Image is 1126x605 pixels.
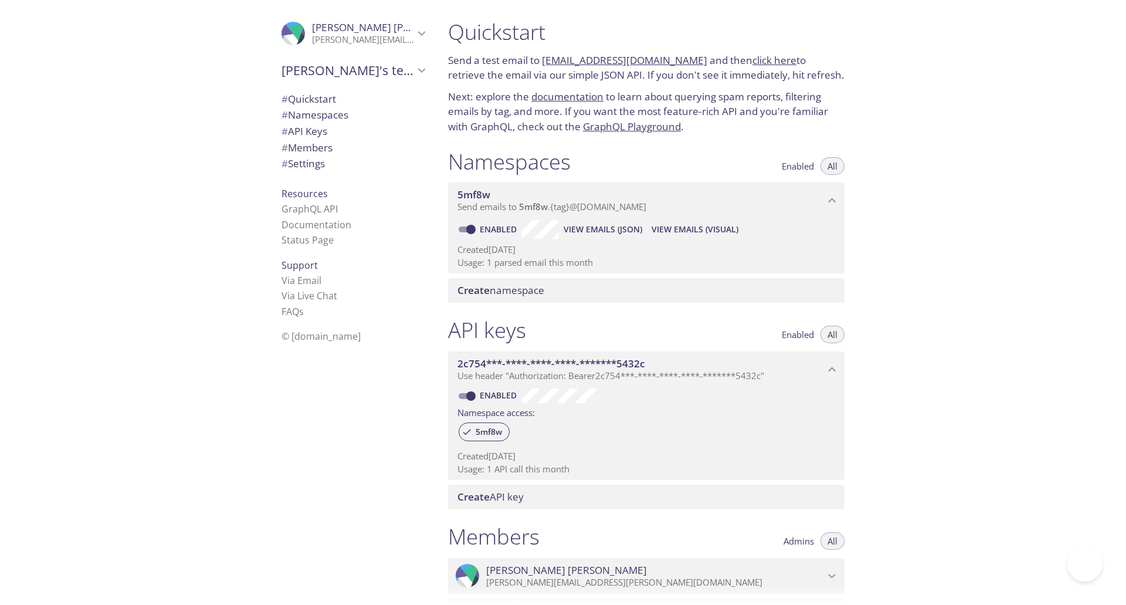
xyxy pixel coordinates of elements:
[281,92,336,106] span: Quickstart
[281,305,304,318] a: FAQ
[448,523,540,550] h1: Members
[486,577,825,589] p: [PERSON_NAME][EMAIL_ADDRESS][PERSON_NAME][DOMAIN_NAME]
[281,157,325,170] span: Settings
[272,156,434,172] div: Team Settings
[272,140,434,156] div: Members
[519,201,548,212] span: 5mf8w
[281,218,351,231] a: Documentation
[281,141,288,154] span: #
[820,326,844,343] button: All
[531,90,603,103] a: documentation
[448,19,844,45] h1: Quickstart
[272,14,434,53] div: Nicholas Milner
[775,157,821,175] button: Enabled
[542,53,707,67] a: [EMAIL_ADDRESS][DOMAIN_NAME]
[281,202,338,215] a: GraphQL API
[457,283,544,297] span: namespace
[559,220,647,239] button: View Emails (JSON)
[457,490,490,503] span: Create
[457,403,535,420] label: Namespace access:
[312,21,473,34] span: [PERSON_NAME] [PERSON_NAME]
[776,532,821,550] button: Admins
[272,107,434,123] div: Namespaces
[457,463,835,475] p: Usage: 1 API call this month
[448,317,526,343] h1: API keys
[312,34,414,46] p: [PERSON_NAME][EMAIL_ADDRESS][PERSON_NAME][DOMAIN_NAME]
[281,108,288,121] span: #
[281,92,288,106] span: #
[583,120,681,133] a: GraphQL Playground
[448,278,844,303] div: Create namespace
[459,423,510,441] div: 5mf8w
[478,390,521,401] a: Enabled
[457,244,835,256] p: Created [DATE]
[478,224,521,235] a: Enabled
[457,283,490,297] span: Create
[820,157,844,175] button: All
[448,148,571,175] h1: Namespaces
[652,222,738,236] span: View Emails (Visual)
[448,558,844,594] div: Nicholas Milner
[448,89,844,134] p: Next: explore the to learn about querying spam reports, filtering emails by tag, and more. If you...
[647,220,743,239] button: View Emails (Visual)
[448,182,844,219] div: 5mf8w namespace
[281,124,327,138] span: API Keys
[564,222,642,236] span: View Emails (JSON)
[281,157,288,170] span: #
[448,53,844,83] p: Send a test email to and then to retrieve the email via our simple JSON API. If you don't see it ...
[457,450,835,462] p: Created [DATE]
[272,55,434,86] div: Nicholas's team
[281,259,318,272] span: Support
[281,62,414,79] span: [PERSON_NAME]'s team
[469,427,509,437] span: 5mf8w
[457,201,646,212] span: Send emails to . {tag} @[DOMAIN_NAME]
[281,289,337,302] a: Via Live Chat
[281,234,334,246] a: Status Page
[281,274,321,287] a: Via Email
[820,532,844,550] button: All
[281,108,348,121] span: Namespaces
[448,485,844,509] div: Create API Key
[281,330,361,343] span: © [DOMAIN_NAME]
[281,187,328,200] span: Resources
[752,53,796,67] a: click here
[457,490,524,503] span: API key
[486,564,647,577] span: [PERSON_NAME] [PERSON_NAME]
[1067,546,1103,582] iframe: Help Scout Beacon - Open
[457,188,490,201] span: 5mf8w
[272,123,434,140] div: API Keys
[299,305,304,318] span: s
[272,91,434,107] div: Quickstart
[775,326,821,343] button: Enabled
[457,256,835,269] p: Usage: 1 parsed email this month
[281,124,288,138] span: #
[281,141,333,154] span: Members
